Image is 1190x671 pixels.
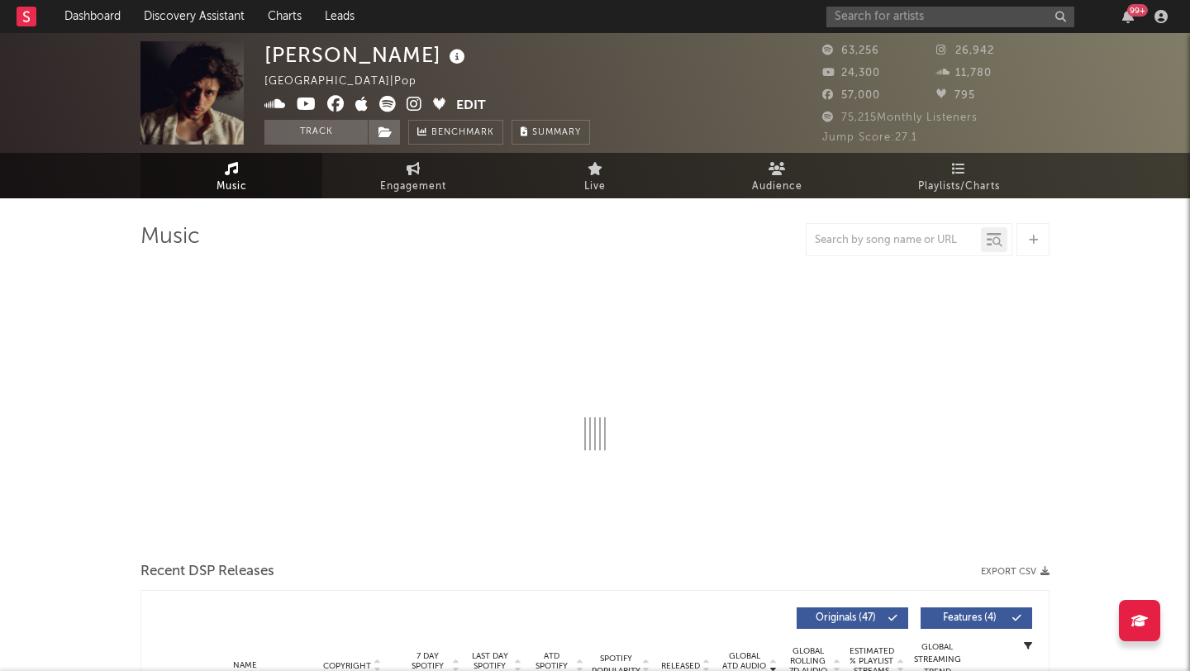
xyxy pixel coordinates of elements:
[584,177,606,197] span: Live
[323,661,371,671] span: Copyright
[936,68,992,79] span: 11,780
[456,96,486,117] button: Edit
[431,123,494,143] span: Benchmark
[1127,4,1148,17] div: 99 +
[826,7,1074,27] input: Search for artists
[931,613,1007,623] span: Features ( 4 )
[408,120,503,145] a: Benchmark
[1122,10,1134,23] button: 99+
[380,177,446,197] span: Engagement
[140,153,322,198] a: Music
[807,613,883,623] span: Originals ( 47 )
[936,45,994,56] span: 26,942
[822,90,880,101] span: 57,000
[532,128,581,137] span: Summary
[264,72,436,92] div: [GEOGRAPHIC_DATA] | Pop
[797,607,908,629] button: Originals(47)
[918,177,1000,197] span: Playlists/Charts
[822,68,880,79] span: 24,300
[936,90,975,101] span: 795
[822,132,917,143] span: Jump Score: 27.1
[822,45,879,56] span: 63,256
[981,567,1050,577] button: Export CSV
[264,120,368,145] button: Track
[822,112,978,123] span: 75,215 Monthly Listeners
[504,153,686,198] a: Live
[322,153,504,198] a: Engagement
[661,661,700,671] span: Released
[686,153,868,198] a: Audience
[752,177,802,197] span: Audience
[868,153,1050,198] a: Playlists/Charts
[140,562,274,582] span: Recent DSP Releases
[217,177,247,197] span: Music
[807,234,981,247] input: Search by song name or URL
[921,607,1032,629] button: Features(4)
[264,41,469,69] div: [PERSON_NAME]
[512,120,590,145] button: Summary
